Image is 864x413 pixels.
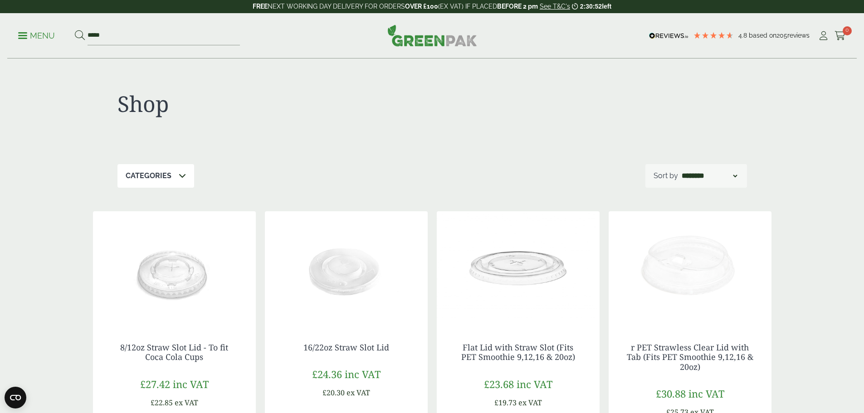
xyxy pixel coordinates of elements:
img: GreenPak Supplies [387,24,477,46]
span: left [602,3,611,10]
p: Categories [126,170,171,181]
i: Cart [835,31,846,40]
span: ex VAT [518,398,542,408]
span: ex VAT [175,398,198,408]
select: Shop order [680,170,739,181]
span: inc VAT [345,367,381,381]
a: 8/12oz Straw Slot Lid - To fit Coca Cola Cups [120,342,228,363]
span: £24.36 [312,367,342,381]
span: 2:30:52 [580,3,602,10]
span: inc VAT [688,387,724,400]
strong: FREE [253,3,268,10]
span: £23.68 [484,377,514,391]
span: ex VAT [347,388,370,398]
div: 4.79 Stars [693,31,734,39]
span: reviews [787,32,810,39]
i: My Account [818,31,829,40]
span: 205 [776,32,787,39]
img: 12oz straw slot coke cup lid [93,211,256,325]
a: r PET Strawless Clear Lid with Tab (Fits PET Smoothie 9,12,16 & 20oz) [627,342,753,372]
img: 213013A PET Strawless Clear Lid [609,211,771,325]
span: inc VAT [173,377,209,391]
span: 0 [843,26,852,35]
span: inc VAT [517,377,552,391]
span: £22.85 [151,398,173,408]
strong: OVER £100 [405,3,438,10]
span: Based on [749,32,776,39]
button: Open CMP widget [5,387,26,408]
p: Menu [18,30,55,41]
p: Sort by [654,170,678,181]
span: £20.30 [322,388,345,398]
a: 16/22oz Straw Slot Lid [303,342,389,353]
a: See T&C's [540,3,570,10]
a: Flat Lid with Straw Slot (Fits PET Smoothie 9,12,16 & 20oz) [461,342,575,363]
span: £27.42 [140,377,170,391]
span: 4.8 [738,32,749,39]
img: Flat Lid with Straw Slot (Fits PET 9,12,16 & 20oz)-Single Sleeve-0 [437,211,600,325]
img: REVIEWS.io [649,33,688,39]
strong: BEFORE 2 pm [497,3,538,10]
span: £19.73 [494,398,517,408]
span: £30.88 [656,387,686,400]
a: 0 [835,29,846,43]
a: Menu [18,30,55,39]
h1: Shop [117,91,432,117]
img: 16/22oz Straw Slot Coke Cup lid [265,211,428,325]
